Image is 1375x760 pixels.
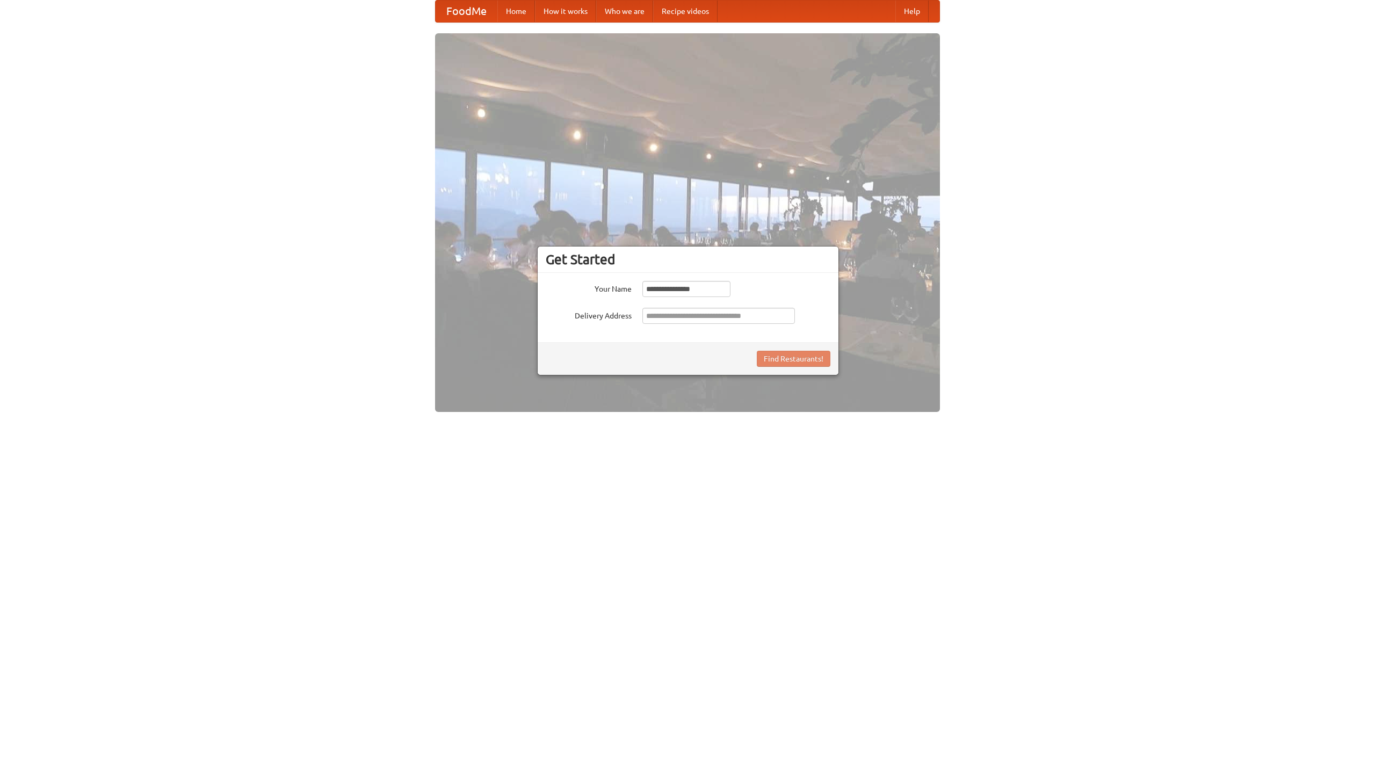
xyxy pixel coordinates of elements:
a: Who we are [596,1,653,22]
a: How it works [535,1,596,22]
h3: Get Started [546,251,830,267]
a: FoodMe [436,1,497,22]
a: Recipe videos [653,1,718,22]
a: Help [895,1,929,22]
label: Delivery Address [546,308,632,321]
a: Home [497,1,535,22]
button: Find Restaurants! [757,351,830,367]
label: Your Name [546,281,632,294]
